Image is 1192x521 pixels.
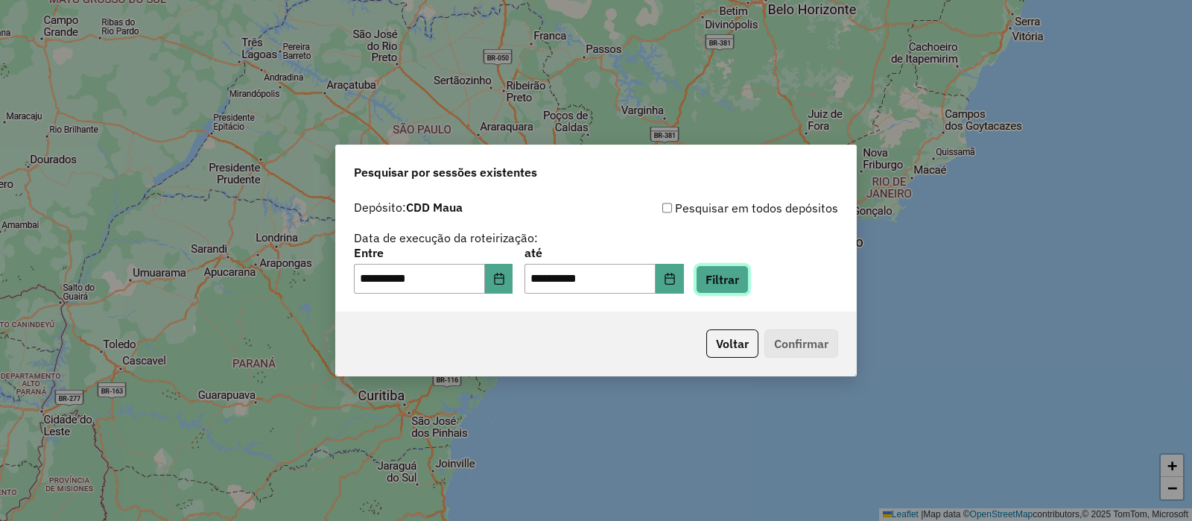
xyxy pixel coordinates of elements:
[596,199,838,217] div: Pesquisar em todos depósitos
[354,198,463,216] label: Depósito:
[354,163,537,181] span: Pesquisar por sessões existentes
[354,244,513,262] label: Entre
[656,264,684,294] button: Choose Date
[524,244,683,262] label: até
[354,229,538,247] label: Data de execução da roteirização:
[406,200,463,215] strong: CDD Maua
[696,265,749,294] button: Filtrar
[706,329,758,358] button: Voltar
[485,264,513,294] button: Choose Date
